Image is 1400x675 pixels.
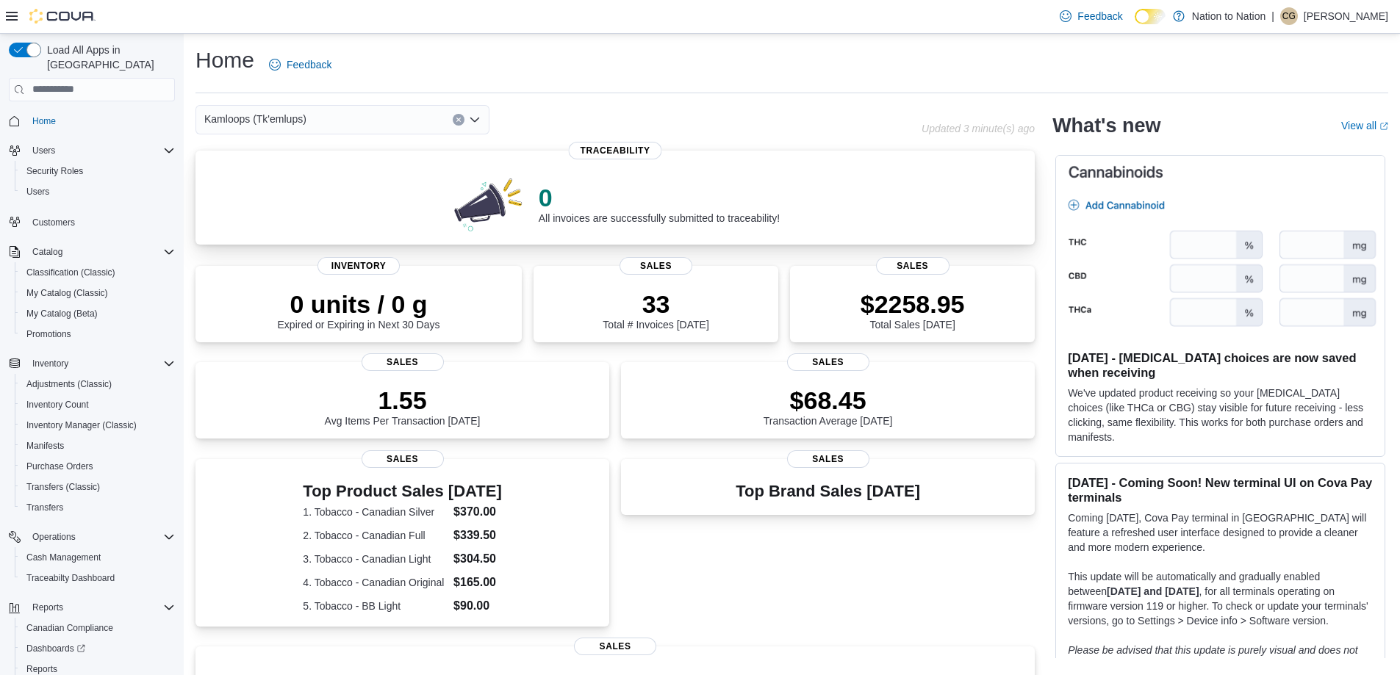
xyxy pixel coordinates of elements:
p: Nation to Nation [1192,7,1266,25]
a: Users [21,183,55,201]
button: Transfers [15,497,181,518]
span: Sales [362,353,444,371]
button: Catalog [26,243,68,261]
span: Home [26,112,175,130]
a: Manifests [21,437,70,455]
div: Avg Items Per Transaction [DATE] [325,386,481,427]
button: Users [26,142,61,159]
h3: Top Product Sales [DATE] [303,483,501,500]
span: Users [32,145,55,156]
span: Sales [787,353,869,371]
a: Feedback [1054,1,1128,31]
a: Customers [26,214,81,231]
span: Reports [32,602,63,613]
img: 0 [450,174,527,233]
span: Customers [26,212,175,231]
p: 0 units / 0 g [278,289,440,319]
a: Feedback [263,50,337,79]
input: Dark Mode [1135,9,1166,24]
div: Transaction Average [DATE] [764,386,893,427]
span: Classification (Classic) [21,264,175,281]
a: Dashboards [15,638,181,659]
span: Traceabilty Dashboard [26,572,115,584]
span: My Catalog (Beta) [26,308,98,320]
span: Dashboards [26,643,85,654]
dt: 2. Tobacco - Canadian Full [303,528,448,543]
span: Users [26,186,49,198]
p: We've updated product receiving so your [MEDICAL_DATA] choices (like THCa or CBG) stay visible fo... [1068,386,1373,444]
div: Total # Invoices [DATE] [603,289,708,331]
span: Home [32,115,56,127]
span: Catalog [32,246,62,258]
span: Kamloops (Tk'emlups) [204,110,306,128]
button: Canadian Compliance [15,618,181,638]
span: Inventory Manager (Classic) [21,416,175,434]
a: Adjustments (Classic) [21,375,118,393]
span: Transfers [26,502,63,513]
strong: [DATE] and [DATE] [1107,585,1199,597]
dd: $339.50 [453,527,502,544]
p: [PERSON_NAME] [1304,7,1388,25]
span: Users [21,183,175,201]
a: Dashboards [21,640,91,657]
span: Inventory Manager (Classic) [26,419,137,431]
a: My Catalog (Beta) [21,305,104,322]
button: Inventory [26,355,74,372]
a: Security Roles [21,162,89,180]
a: Transfers [21,499,69,516]
h1: Home [195,46,254,75]
span: Sales [362,450,444,468]
button: Manifests [15,436,181,456]
span: Customers [32,217,75,228]
span: Inventory [32,358,68,369]
button: My Catalog (Beta) [15,303,181,324]
span: Adjustments (Classic) [26,378,112,390]
span: Classification (Classic) [26,267,115,278]
span: Inventory [317,257,400,275]
button: Traceabilty Dashboard [15,568,181,588]
button: Reports [3,597,181,618]
span: Security Roles [26,165,83,177]
button: Operations [3,527,181,547]
button: Customers [3,211,181,232]
a: Cash Management [21,549,107,566]
p: 1.55 [325,386,481,415]
a: Inventory Manager (Classic) [21,416,143,434]
div: All invoices are successfully submitted to traceability! [539,183,780,224]
p: This update will be automatically and gradually enabled between , for all terminals operating on ... [1068,569,1373,628]
p: 0 [539,183,780,212]
span: Catalog [26,243,175,261]
span: Canadian Compliance [21,619,175,637]
a: Promotions [21,325,77,343]
svg: External link [1379,122,1388,131]
span: CG [1282,7,1296,25]
span: Adjustments (Classic) [21,375,175,393]
button: Home [3,110,181,131]
span: Traceabilty Dashboard [21,569,175,587]
dd: $165.00 [453,574,502,591]
button: Catalog [3,242,181,262]
button: Promotions [15,324,181,344]
button: Inventory [3,353,181,374]
button: Transfers (Classic) [15,477,181,497]
a: Purchase Orders [21,458,99,475]
span: Feedback [1077,9,1122,24]
span: Cash Management [26,552,101,563]
span: Users [26,142,175,159]
dt: 4. Tobacco - Canadian Original [303,575,448,590]
span: Traceability [569,142,662,159]
span: Sales [574,638,656,655]
span: Purchase Orders [26,461,93,472]
span: Sales [876,257,950,275]
span: Inventory [26,355,175,372]
span: Dashboards [21,640,175,657]
em: Please be advised that this update is purely visual and does not impact payment functionality. [1068,644,1358,671]
button: Classification (Classic) [15,262,181,283]
h2: What's new [1052,114,1160,137]
button: Inventory Manager (Classic) [15,415,181,436]
span: My Catalog (Beta) [21,305,175,322]
dd: $304.50 [453,550,502,568]
button: Operations [26,528,82,546]
span: Purchase Orders [21,458,175,475]
p: Updated 3 minute(s) ago [922,123,1035,134]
